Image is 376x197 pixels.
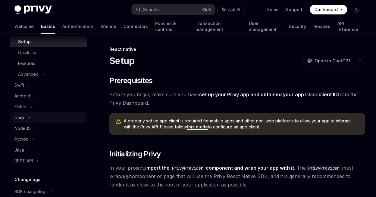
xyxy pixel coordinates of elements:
[14,188,48,195] div: SDK changelogs
[109,55,134,66] h1: Setup
[115,119,121,125] svg: Warning
[41,19,55,34] a: Basics
[218,4,244,15] button: Ask AI
[10,47,87,58] a: Quickstart
[14,103,27,110] div: Flutter
[14,146,24,154] div: Java
[132,4,215,15] button: Search...CtrlK
[14,114,24,121] div: Unity
[352,5,362,14] button: Toggle dark mode
[109,46,365,52] div: React native
[199,91,310,98] a: set up your Privy app and obtained your app ID
[124,19,148,34] a: Connectors
[109,76,152,85] span: Prerequisites
[124,118,359,130] span: A properly set up app client is required for mobile apps and other non-web platforms to allow you...
[286,7,302,13] a: Support
[170,165,206,171] code: PrivyProvider
[318,91,338,98] a: client ID
[310,5,347,14] a: Dashboard
[18,49,38,56] div: Quickstart
[145,165,294,171] strong: import the component and wrap your app with it
[196,19,242,34] a: Transaction management
[187,124,208,130] a: this guide
[14,92,30,100] div: Android
[14,5,52,14] img: dark logo
[14,125,31,132] div: NodeJS
[143,6,160,13] div: Search...
[14,157,33,165] div: REST API
[109,164,365,189] span: In your project, . The must wrap component or page that will use the Privy React Native SDK, and ...
[10,58,87,69] a: Features
[109,90,365,107] span: Before you begin, make sure you have and from the Privy Dashboard.
[228,7,240,13] span: Ask AI
[14,82,24,89] div: Swift
[313,19,330,34] a: Recipes
[101,19,116,34] a: Wallets
[303,56,355,66] button: Open in ChatGPT
[289,19,306,34] a: Security
[202,7,211,12] span: Ctrl K
[249,19,282,34] a: User management
[315,7,338,13] span: Dashboard
[18,60,35,67] div: Features
[315,58,351,64] span: Open in ChatGPT
[14,176,40,183] h5: Changelogs
[14,19,34,34] a: Welcome
[18,71,39,78] div: Advanced
[62,19,93,34] a: Authentication
[267,7,279,13] a: Demo
[14,136,28,143] div: Python
[155,19,188,34] a: Policies & controls
[306,165,342,171] code: PrivyProvider
[337,19,362,34] a: API reference
[121,173,129,179] em: any
[109,149,161,159] span: Initializing Privy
